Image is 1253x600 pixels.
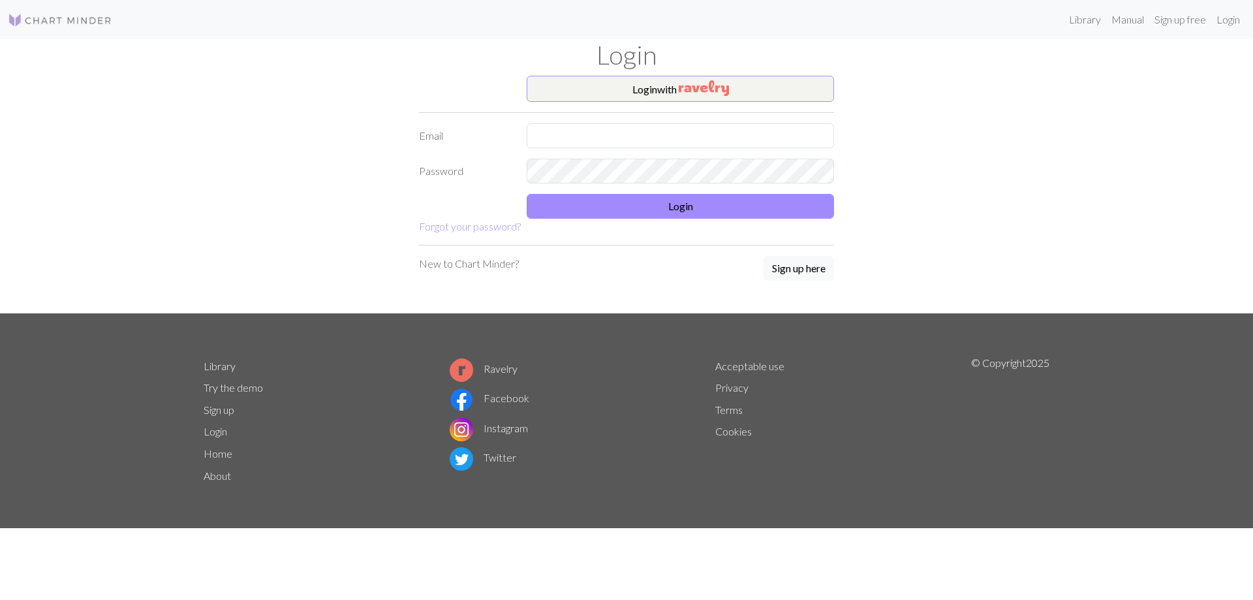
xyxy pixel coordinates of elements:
img: Facebook logo [450,388,473,411]
img: Instagram logo [450,418,473,441]
a: Try the demo [204,381,263,394]
button: Login [527,194,834,219]
a: Privacy [715,381,749,394]
a: Library [204,360,236,372]
a: About [204,469,231,482]
a: Acceptable use [715,360,784,372]
a: Twitter [450,451,516,464]
h1: Login [196,39,1057,71]
a: Manual [1106,7,1149,33]
a: Home [204,447,232,460]
a: Terms [715,403,743,416]
img: Logo [8,12,112,28]
a: Login [204,425,227,437]
a: Sign up [204,403,234,416]
a: Login [1211,7,1245,33]
button: Loginwith [527,76,834,102]
img: Twitter logo [450,447,473,471]
a: Cookies [715,425,752,437]
a: Library [1064,7,1106,33]
a: Instagram [450,422,528,434]
p: New to Chart Minder? [419,256,519,272]
a: Sign up free [1149,7,1211,33]
label: Password [411,159,519,183]
label: Email [411,123,519,148]
img: Ravelry [679,80,729,96]
img: Ravelry logo [450,358,473,382]
a: Sign up here [764,256,834,282]
a: Facebook [450,392,529,404]
a: Ravelry [450,362,518,375]
button: Sign up here [764,256,834,281]
a: Forgot your password? [419,220,521,232]
p: © Copyright 2025 [971,355,1049,487]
